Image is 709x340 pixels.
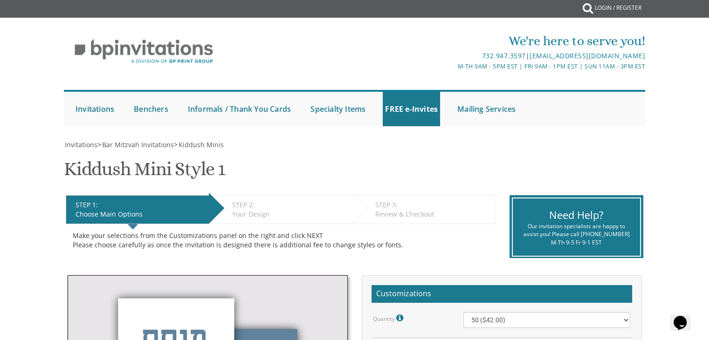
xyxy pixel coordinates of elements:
span: > [97,140,174,149]
h1: Kiddush Mini Style 1 [64,159,225,186]
img: BP Invitation Loft [64,32,224,71]
a: Benchers [131,92,171,126]
div: We're here to serve you! [258,32,645,50]
div: Review & Checkout [375,210,490,219]
label: Quantity [373,312,406,324]
div: Need Help? [520,208,633,222]
a: Mailing Services [455,92,518,126]
div: STEP 2: [232,200,347,210]
span: > [174,140,224,149]
div: STEP 1: [76,200,204,210]
span: Kiddush Minis [179,140,224,149]
span: Invitations [65,140,97,149]
a: FREE e-Invites [383,92,440,126]
a: 732.947.3597 [482,51,525,60]
a: Bar Mitzvah Invitations [101,140,174,149]
a: Invitations [73,92,117,126]
a: Informals / Thank You Cards [186,92,293,126]
h2: Customizations [372,285,632,303]
div: Our invitation specialists are happy to assist you! Please call [PHONE_NUMBER] M-Th 9-5 Fr 9-1 EST [520,222,633,246]
div: M-Th 9am - 5pm EST | Fri 9am - 1pm EST | Sun 11am - 3pm EST [258,61,645,71]
div: Make your selections from the Customizations panel on the right and click NEXT Please choose care... [73,231,488,250]
div: Your Design [232,210,347,219]
div: | [258,50,645,61]
a: Invitations [64,140,97,149]
span: Bar Mitzvah Invitations [102,140,174,149]
iframe: chat widget [670,303,700,331]
a: Specialty Items [308,92,368,126]
div: STEP 3: [375,200,490,210]
a: [EMAIL_ADDRESS][DOMAIN_NAME] [530,51,645,60]
a: Kiddush Minis [178,140,224,149]
div: Choose Main Options [76,210,204,219]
